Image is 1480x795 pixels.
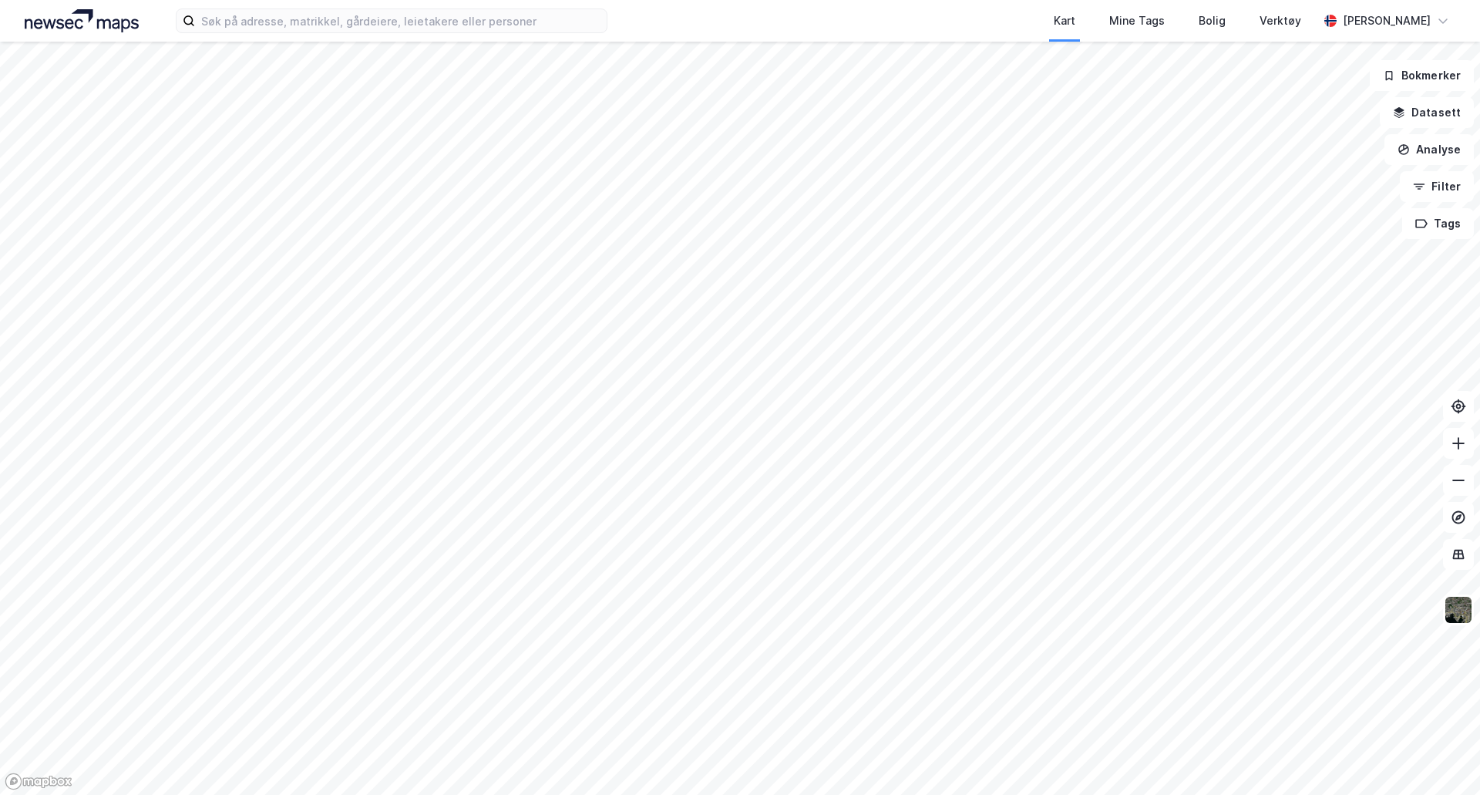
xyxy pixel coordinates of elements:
input: Søk på adresse, matrikkel, gårdeiere, leietakere eller personer [195,9,607,32]
div: [PERSON_NAME] [1343,12,1431,30]
div: Kart [1054,12,1075,30]
div: Mine Tags [1109,12,1165,30]
div: Verktøy [1260,12,1301,30]
div: Bolig [1199,12,1226,30]
img: logo.a4113a55bc3d86da70a041830d287a7e.svg [25,9,139,32]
